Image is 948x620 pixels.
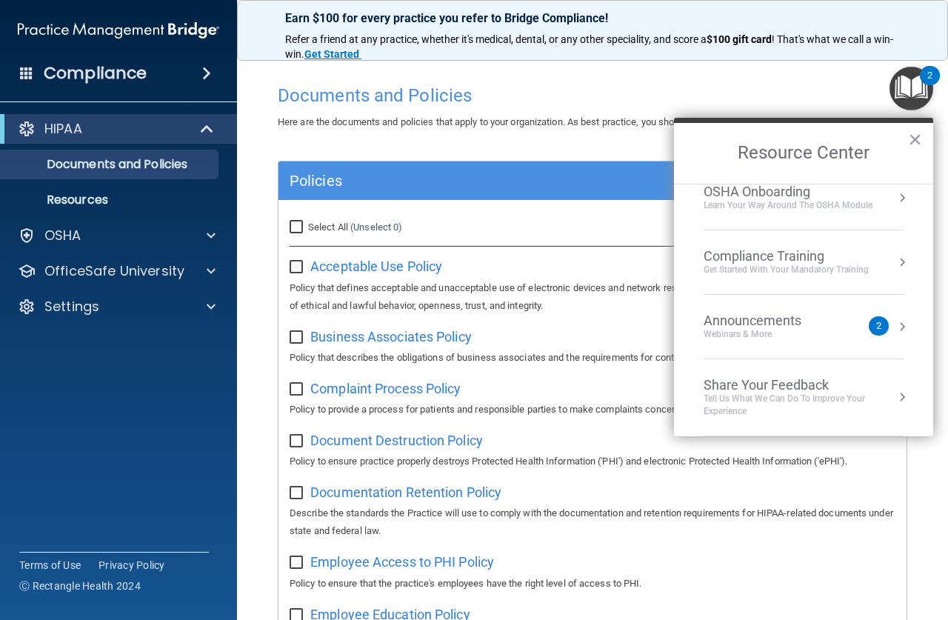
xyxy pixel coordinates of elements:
div: Resource Center [674,118,933,436]
p: Settings [44,298,99,316]
h4: Compliance [44,63,147,84]
p: Earn $100 for every practice you refer to Bridge Compliance! [285,11,900,25]
p: Describe the standards the Practice will use to comply with the documentation and retention requi... [290,504,895,540]
p: Policy to provide a process for patients and responsible parties to make complaints concerning pr... [290,401,895,419]
span: ! That's what we call a win-win. [285,33,893,60]
span: Acceptable Use Policy [310,259,442,274]
div: Tell Us What We Can Do to Improve Your Experience [704,393,904,418]
strong: Get Started [304,48,359,60]
span: Employee Access to PHI Policy [310,554,494,570]
p: Policy to ensure that the practice's employees have the right level of access to PHI. [290,575,895,593]
p: Resources [10,193,212,207]
img: PMB logo [18,16,219,45]
span: Document Destruction Policy [310,433,483,448]
p: Policy to ensure practice properly destroys Protected Health Information ('PHI') and electronic P... [290,453,895,470]
p: OSHA [44,227,81,244]
a: Get Started [304,48,361,60]
a: OSHA [18,227,216,244]
div: OSHA Onboarding [704,184,872,200]
p: Documents and Policies [10,157,212,172]
span: Here are the documents and policies that apply to your organization. As best practice, you should... [278,116,828,127]
h5: Policies [290,173,738,189]
span: Complaint Process Policy [310,381,461,396]
button: Open Resource Center, 2 new notifications [889,67,933,110]
div: Announcements [704,313,831,329]
a: Settings [18,298,216,316]
a: Privacy Policy [99,558,165,573]
h2: Resource Center [674,123,933,184]
h4: Documents and Policies [278,86,907,105]
div: Webinars & More [704,328,831,341]
a: Terms of Use [19,558,81,573]
div: 2 [927,76,932,95]
span: Select All [308,221,348,233]
p: Policy that describes the obligations of business associates and the requirements for contracting... [290,349,895,367]
strong: $100 gift card [707,33,772,45]
div: Share Your Feedback [704,377,904,393]
a: (Unselect 0) [350,221,402,233]
input: Select All (Unselect 0) [290,221,307,233]
a: HIPAA [18,120,215,138]
span: Documentation Retention Policy [310,484,501,500]
p: Policy that defines acceptable and unacceptable use of electronic devices and network resources i... [290,279,895,315]
div: Get Started with your mandatory training [704,264,869,276]
a: Policies [290,169,895,193]
a: OfficeSafe University [18,262,216,280]
span: Refer a friend at any practice, whether it's medical, dental, or any other speciality, and score a [285,33,707,45]
div: Compliance Training [704,248,869,264]
button: Close [908,127,922,151]
div: Learn your way around the OSHA module [704,199,872,212]
span: Business Associates Policy [310,329,472,344]
p: OfficeSafe University [44,262,184,280]
span: Ⓒ Rectangle Health 2024 [19,579,141,593]
p: HIPAA [44,120,82,138]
